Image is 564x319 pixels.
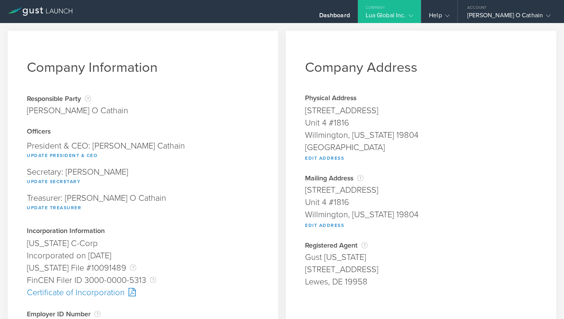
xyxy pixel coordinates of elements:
div: Secretary: [PERSON_NAME] [27,164,259,190]
div: [STREET_ADDRESS] [305,263,537,276]
div: Gust [US_STATE] [305,251,537,263]
div: Responsible Party [27,95,128,102]
div: Employer ID Number [27,310,259,318]
div: Incorporation Information [27,228,259,235]
div: Willmington, [US_STATE] 19804 [305,129,537,141]
div: [STREET_ADDRESS] [305,184,537,196]
button: Update Treasurer [27,203,81,212]
button: Update Secretary [27,177,81,186]
div: President & CEO: [PERSON_NAME] Cathain [27,138,259,164]
div: [PERSON_NAME] O Cathain [27,104,128,117]
div: [US_STATE] File #10091489 [27,262,259,274]
button: Edit Address [305,154,344,163]
h1: Company Address [305,59,537,76]
div: [STREET_ADDRESS] [305,104,537,117]
div: Registered Agent [305,241,537,249]
div: Incorporated on [DATE] [27,250,259,262]
div: Mailing Address [305,174,537,182]
div: [GEOGRAPHIC_DATA] [305,141,537,154]
div: Physical Address [305,95,537,102]
div: Willmington, [US_STATE] 19804 [305,208,537,221]
div: [US_STATE] C-Corp [27,237,259,250]
div: Officers [27,128,259,136]
div: Treasurer: [PERSON_NAME] O Cathain [27,190,259,216]
h1: Company Information [27,59,259,76]
div: FinCEN Filer ID 3000-0000-5313 [27,274,259,286]
div: Unit 4 #1816 [305,117,537,129]
div: Certificate of Incorporation [27,286,259,299]
button: Edit Address [305,221,344,230]
div: [PERSON_NAME] O Cathain [467,12,551,23]
button: Update President & CEO [27,151,97,160]
iframe: Chat Widget [526,282,564,319]
div: Unit 4 #1816 [305,196,537,208]
div: Help [429,12,449,23]
div: Lua Global Inc. [366,12,414,23]
div: Lewes, DE 19958 [305,276,537,288]
div: Dashboard [319,12,350,23]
